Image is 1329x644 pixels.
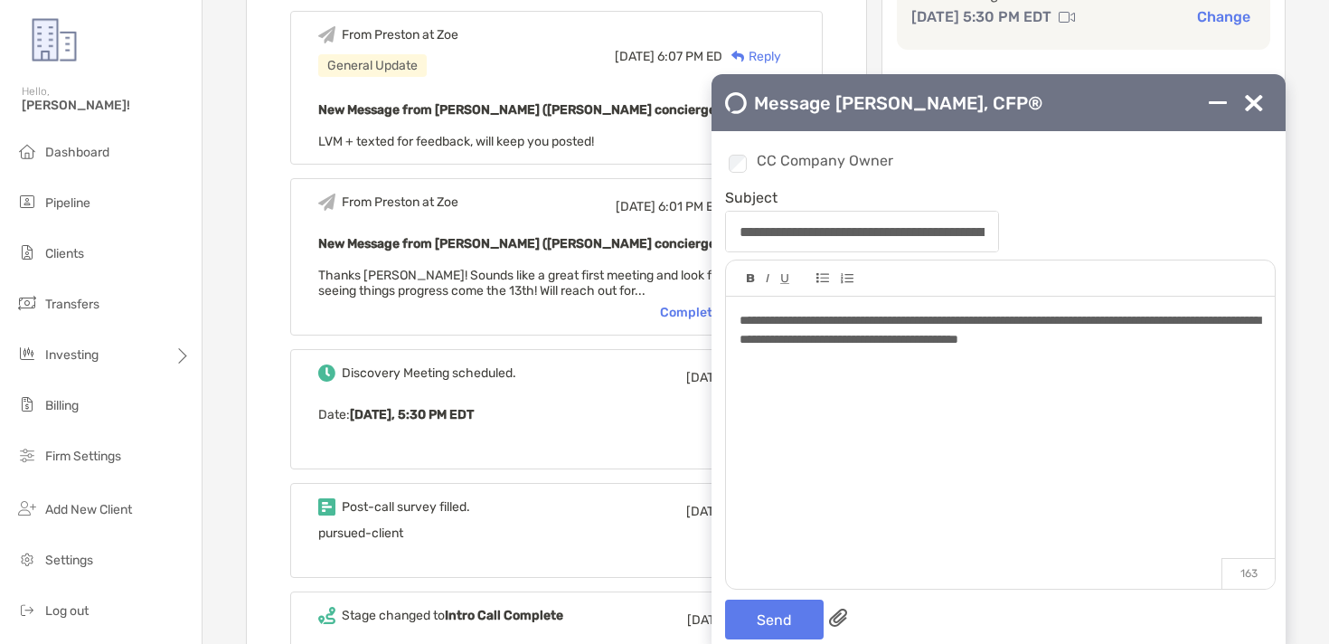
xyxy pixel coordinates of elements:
span: [DATE] [686,370,726,385]
img: pipeline icon [16,191,38,213]
span: [PERSON_NAME]! [22,98,191,113]
img: Event icon [318,607,335,624]
span: Transfers [45,297,99,312]
img: Zoe Logo [22,7,87,72]
p: Date : [318,403,795,426]
span: [DATE] [687,612,727,628]
span: [DATE] [616,199,655,214]
span: 6:01 PM ED [658,199,722,214]
span: Billing [45,398,79,413]
img: Editor control icon [766,274,769,283]
label: CC Company Owner [725,152,1276,175]
b: New Message from [PERSON_NAME] ([PERSON_NAME] concierge) [318,102,720,118]
img: Event icon [318,26,335,43]
img: Editor control icon [780,274,789,284]
label: Subject [725,190,778,205]
img: dashboard icon [16,140,38,162]
img: settings icon [16,548,38,570]
div: From Preston at Zoe [342,27,458,43]
p: Change prospect Stage [897,71,1270,94]
span: Clients [45,246,84,261]
button: Send [725,600,824,639]
span: LVM + texted for feedback, will keep you posted! [318,134,594,149]
img: investing icon [16,343,38,365]
img: add_new_client icon [16,497,38,519]
button: Change [1192,7,1256,26]
p: [DATE] 5:30 PM EDT [911,5,1051,28]
b: New Message from [PERSON_NAME] ([PERSON_NAME] concierge) [318,236,720,251]
b: Intro Call Complete [445,608,563,623]
b: [DATE], 5:30 PM EDT [350,407,474,422]
img: Close [1245,94,1263,112]
span: Thanks [PERSON_NAME]! Sounds like a great first meeting and look forward to seeing things progres... [318,268,767,298]
img: Editor control icon [747,274,755,283]
img: logout icon [16,599,38,620]
span: [DATE] [615,49,655,64]
img: Editor control icon [840,273,853,284]
img: paperclip attachments [829,609,847,627]
img: transfers icon [16,292,38,314]
div: Reply [722,47,781,66]
div: Complete message [660,305,795,320]
img: clients icon [16,241,38,263]
img: Reply icon [731,51,745,62]
span: Dashboard [45,145,109,160]
span: Settings [45,553,93,568]
div: Post-call survey filled. [342,499,470,515]
span: Add New Client [45,502,132,517]
span: pursued-client [318,526,403,541]
input: checkbox check mark iconCC Company Owner [729,155,747,173]
span: 6:07 PM ED [657,49,722,64]
img: billing icon [16,393,38,415]
p: 163 [1221,558,1275,589]
div: Stage changed to [342,608,563,623]
img: Zoe logo [725,92,747,114]
img: Event icon [318,194,335,211]
span: [DATE] [686,504,726,519]
div: Discovery Meeting scheduled. [342,365,516,381]
img: firm-settings icon [16,444,38,466]
img: Event icon [318,365,335,382]
img: Editor control icon [816,273,829,283]
div: Message [PERSON_NAME], CFP® [725,92,1042,114]
span: Pipeline [45,195,90,211]
img: Event icon [318,498,335,516]
div: From Preston at Zoe [342,194,458,210]
span: Firm Settings [45,449,121,464]
img: communication type [1059,10,1075,24]
img: Expand or collapse [1209,94,1227,112]
span: Investing [45,347,99,363]
span: Log out [45,603,89,619]
div: General Update [318,54,427,77]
